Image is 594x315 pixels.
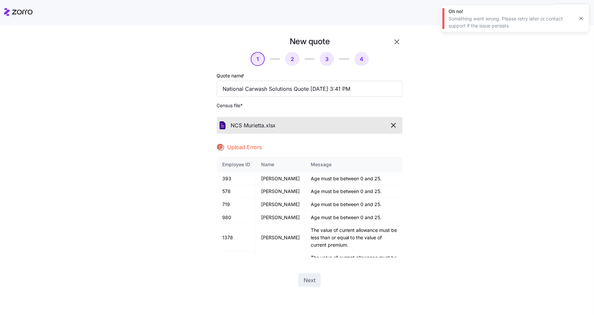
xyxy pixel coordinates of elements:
[449,8,574,15] div: Oh no!
[256,224,305,251] td: [PERSON_NAME]
[217,224,256,251] td: 1378
[217,198,256,211] td: 719
[217,72,246,79] label: Quote name
[231,121,266,130] span: NCS Murietta.
[298,273,321,287] button: Next
[256,251,305,279] td: [PERSON_NAME]
[305,224,403,251] td: The value of current allowance must be less than or equal to the value of current premium.
[304,276,315,284] span: Next
[261,161,300,168] div: Name
[256,172,305,185] td: [PERSON_NAME]
[449,15,574,29] div: Something went wrong. Please retry later or contact support if the issue persists
[305,251,403,279] td: The value of current allowance must be less than or equal to the value of current premium.
[256,185,305,198] td: [PERSON_NAME]
[311,161,397,168] div: Message
[217,211,256,224] td: 980
[222,161,250,168] div: Employee ID
[256,198,305,211] td: [PERSON_NAME]
[285,52,299,66] button: 2
[355,52,369,66] button: 4
[228,143,262,151] span: Upload Errors
[217,102,403,109] span: Census file *
[305,211,403,224] td: Age must be between 0 and 25.
[305,185,403,198] td: Age must be between 0 and 25.
[320,52,334,66] button: 3
[217,81,403,97] input: Quote name
[217,251,256,279] td: 1379
[256,211,305,224] td: [PERSON_NAME]
[290,36,330,47] h1: New quote
[251,52,265,66] button: 1
[305,198,403,211] td: Age must be between 0 and 25.
[217,185,256,198] td: 578
[305,172,403,185] td: Age must be between 0 and 25.
[217,172,256,185] td: 393
[266,121,276,130] span: xlsx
